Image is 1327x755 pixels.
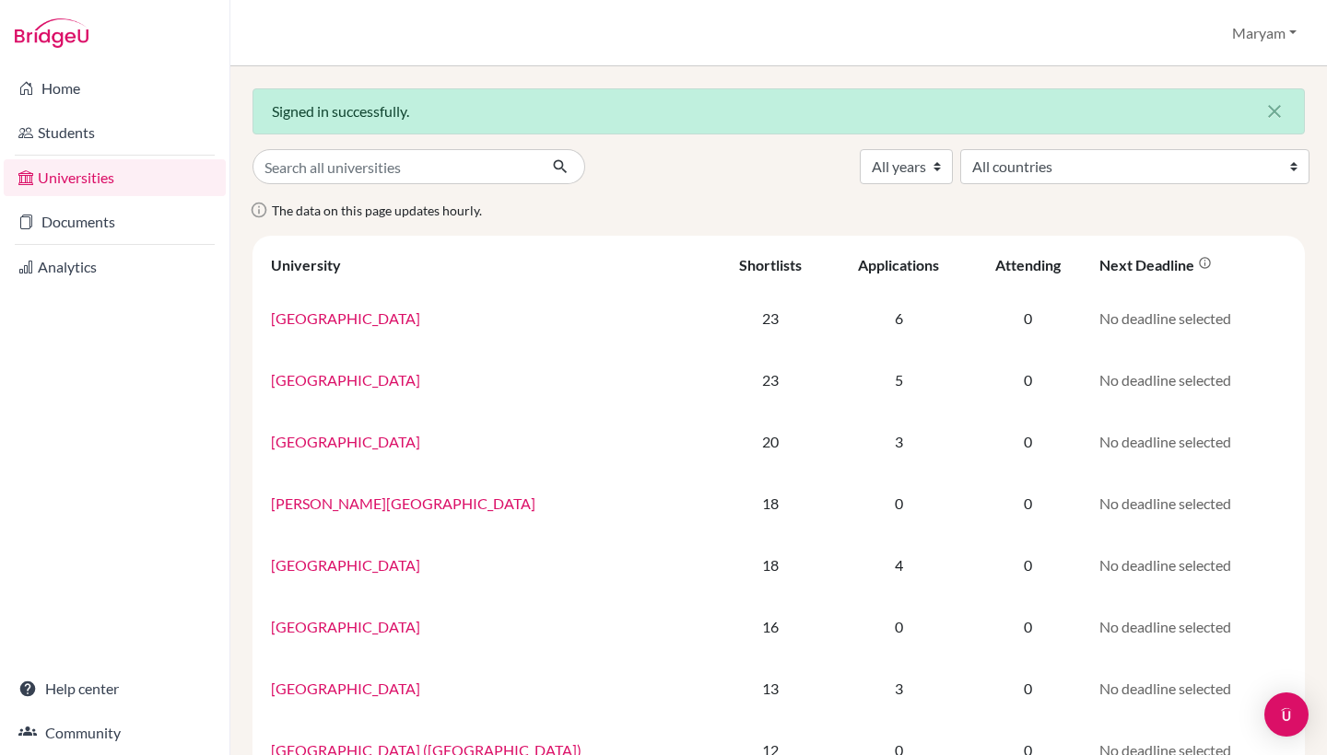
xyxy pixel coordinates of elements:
div: Next deadline [1099,256,1212,273]
td: 5 [828,349,969,411]
a: [GEOGRAPHIC_DATA] [271,371,420,389]
a: [GEOGRAPHIC_DATA] [271,556,420,574]
td: 0 [969,349,1087,411]
span: No deadline selected [1099,556,1231,574]
td: 23 [713,349,828,411]
a: [GEOGRAPHIC_DATA] [271,679,420,697]
td: 18 [713,472,828,534]
a: Home [4,70,226,107]
button: Maryam [1224,16,1305,51]
a: Universities [4,159,226,196]
a: [GEOGRAPHIC_DATA] [271,433,420,450]
td: 6 [828,287,969,349]
a: Analytics [4,249,226,285]
td: 0 [969,472,1087,534]
a: [GEOGRAPHIC_DATA] [271,618,420,635]
td: 0 [969,287,1087,349]
td: 0 [969,411,1087,472]
a: [GEOGRAPHIC_DATA] [271,309,420,327]
span: No deadline selected [1099,618,1231,635]
td: 23 [713,287,828,349]
span: No deadline selected [1099,433,1231,450]
td: 20 [713,411,828,472]
a: Students [4,114,226,151]
td: 0 [969,596,1087,657]
td: 0 [969,657,1087,719]
span: No deadline selected [1099,371,1231,389]
button: Close [1245,89,1304,134]
td: 13 [713,657,828,719]
span: No deadline selected [1099,679,1231,697]
div: Signed in successfully. [252,88,1305,134]
td: 16 [713,596,828,657]
span: The data on this page updates hourly. [272,203,482,218]
i: close [1263,100,1286,122]
div: Applications [858,256,939,273]
a: Help center [4,670,226,707]
div: Shortlists [739,256,802,273]
div: Attending [995,256,1061,273]
input: Search all universities [252,149,537,184]
th: University [260,243,713,287]
td: 0 [828,596,969,657]
td: 3 [828,411,969,472]
td: 0 [969,534,1087,596]
span: No deadline selected [1099,309,1231,327]
td: 3 [828,657,969,719]
td: 4 [828,534,969,596]
span: No deadline selected [1099,494,1231,512]
img: Bridge-U [15,18,88,48]
div: Open Intercom Messenger [1264,692,1309,737]
a: Documents [4,203,226,240]
a: Community [4,714,226,751]
td: 0 [828,472,969,534]
a: [PERSON_NAME][GEOGRAPHIC_DATA] [271,494,535,512]
td: 18 [713,534,828,596]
